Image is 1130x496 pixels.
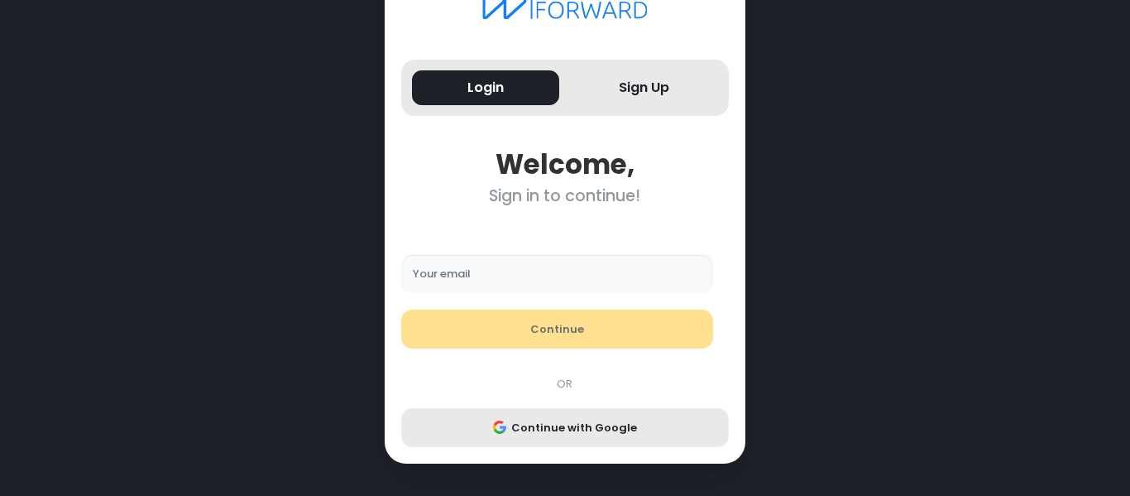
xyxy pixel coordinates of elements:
[393,376,737,392] div: OR
[412,70,560,106] button: Login
[401,148,730,181] div: Welcome,
[570,70,718,106] button: Sign Up
[401,408,730,448] button: Continue with Google
[401,186,730,205] div: Sign in to continue!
